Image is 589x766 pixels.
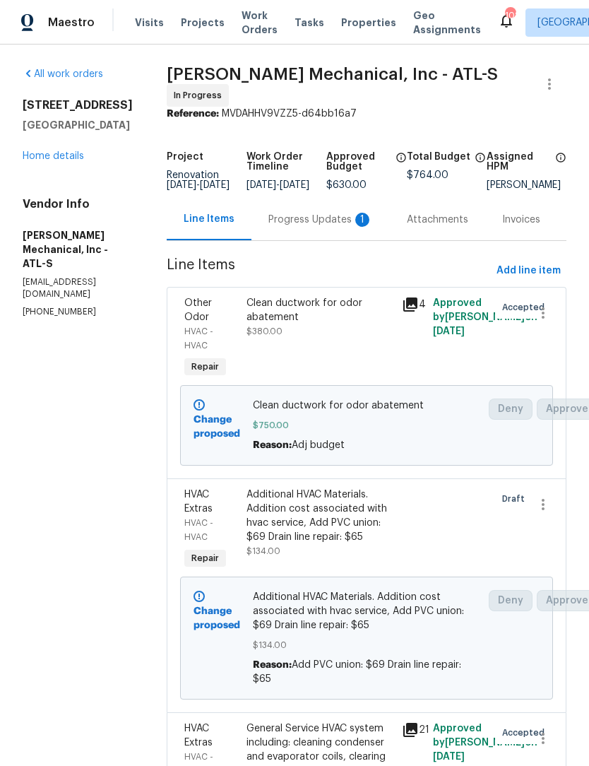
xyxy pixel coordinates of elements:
span: Maestro [48,16,95,30]
span: Other Odor [184,298,212,322]
div: 21 [402,721,424,738]
span: [DATE] [246,180,276,190]
div: Clean ductwork for odor abatement [246,296,393,324]
span: Properties [341,16,396,30]
span: Repair [186,360,225,374]
div: Line Items [184,212,234,226]
span: [DATE] [167,180,196,190]
span: [DATE] [280,180,309,190]
span: $750.00 [253,418,481,432]
span: Geo Assignments [413,8,481,37]
h5: [GEOGRAPHIC_DATA] [23,118,133,132]
span: Renovation [167,170,230,190]
span: Accepted [502,726,550,740]
b: Reference: [167,109,219,119]
b: Change proposed [194,415,240,439]
h5: Project [167,152,203,162]
span: Repair [186,551,225,565]
span: Reason: [253,660,292,670]
span: [DATE] [433,326,465,336]
span: Adj budget [292,440,345,450]
span: HVAC - HVAC [184,327,213,350]
span: - [167,180,230,190]
span: Approved by [PERSON_NAME] on [433,724,537,762]
span: In Progress [174,88,227,102]
h5: [PERSON_NAME] Mechanical, Inc - ATL-S [23,228,133,271]
div: 108 [505,8,515,23]
span: The total cost of line items that have been proposed by Opendoor. This sum includes line items th... [475,152,486,170]
span: HVAC - HVAC [184,519,213,541]
span: Add line item [496,262,561,280]
span: HVAC Extras [184,724,213,748]
span: HVAC Extras [184,490,213,514]
span: Visits [135,16,164,30]
span: $134.00 [253,638,481,652]
div: 1 [355,213,369,227]
span: The hpm assigned to this work order. [555,152,566,180]
a: All work orders [23,69,103,79]
div: 4 [402,296,424,313]
h4: Vendor Info [23,197,133,211]
span: $630.00 [326,180,367,190]
p: [EMAIL_ADDRESS][DOMAIN_NAME] [23,276,133,300]
a: Home details [23,151,84,161]
h2: [STREET_ADDRESS] [23,98,133,112]
span: [DATE] [433,752,465,762]
span: Line Items [167,258,491,284]
span: - [246,180,309,190]
div: MVDAHHV9VZZ5-d64bb16a7 [167,107,566,121]
button: Add line item [491,258,566,284]
span: Work Orders [242,8,278,37]
div: Invoices [502,213,540,227]
span: Clean ductwork for odor abatement [253,399,481,413]
span: $134.00 [246,547,280,555]
div: Additional HVAC Materials. Addition cost associated with hvac service, Add PVC union: $69 Drain l... [246,488,393,544]
h5: Assigned HPM [487,152,551,172]
span: Additional HVAC Materials. Addition cost associated with hvac service, Add PVC union: $69 Drain l... [253,590,481,632]
span: Tasks [294,18,324,28]
span: The total cost of line items that have been approved by both Opendoor and the Trade Partner. This... [395,152,407,180]
b: Change proposed [194,606,240,630]
span: $764.00 [407,170,448,180]
span: Approved by [PERSON_NAME] on [433,298,537,336]
span: Draft [502,492,530,506]
span: [PERSON_NAME] Mechanical, Inc - ATL-S [167,66,498,83]
span: $380.00 [246,327,282,336]
div: [PERSON_NAME] [487,180,566,190]
button: Deny [489,399,533,420]
div: Attachments [407,213,468,227]
p: [PHONE_NUMBER] [23,306,133,318]
span: Add PVC union: $69 Drain line repair: $65 [253,660,461,684]
div: Progress Updates [268,213,373,227]
h5: Total Budget [407,152,470,162]
span: Reason: [253,440,292,450]
button: Deny [489,590,533,611]
span: Accepted [502,300,550,314]
h5: Work Order Timeline [246,152,326,172]
span: Projects [181,16,225,30]
span: [DATE] [200,180,230,190]
h5: Approved Budget [326,152,391,172]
